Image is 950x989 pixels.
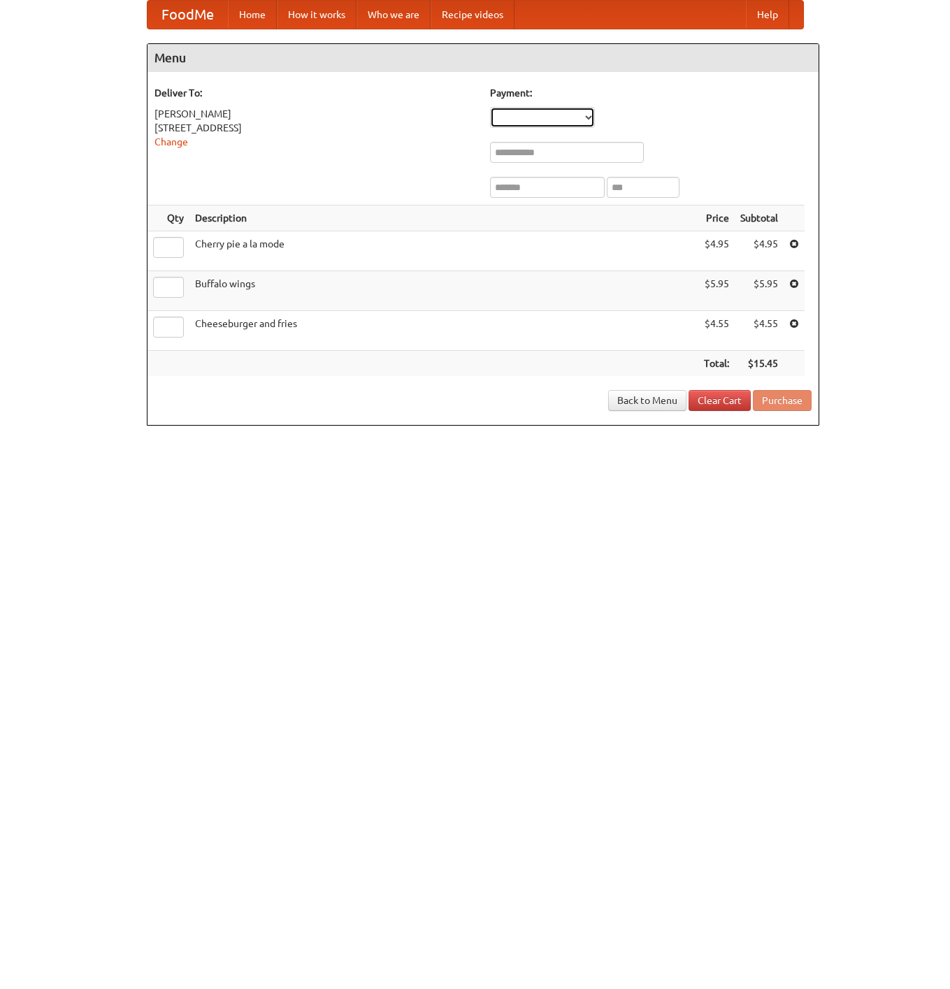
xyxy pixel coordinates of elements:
[357,1,431,29] a: Who we are
[753,390,812,411] button: Purchase
[189,271,698,311] td: Buffalo wings
[698,205,735,231] th: Price
[154,107,476,121] div: [PERSON_NAME]
[431,1,514,29] a: Recipe videos
[735,205,784,231] th: Subtotal
[189,311,698,351] td: Cheeseburger and fries
[735,271,784,311] td: $5.95
[228,1,277,29] a: Home
[147,44,819,72] h4: Menu
[154,136,188,147] a: Change
[490,86,812,100] h5: Payment:
[189,231,698,271] td: Cherry pie a la mode
[698,311,735,351] td: $4.55
[689,390,751,411] a: Clear Cart
[608,390,686,411] a: Back to Menu
[154,86,476,100] h5: Deliver To:
[735,351,784,377] th: $15.45
[147,205,189,231] th: Qty
[746,1,789,29] a: Help
[698,271,735,311] td: $5.95
[698,351,735,377] th: Total:
[277,1,357,29] a: How it works
[735,231,784,271] td: $4.95
[154,121,476,135] div: [STREET_ADDRESS]
[735,311,784,351] td: $4.55
[698,231,735,271] td: $4.95
[189,205,698,231] th: Description
[147,1,228,29] a: FoodMe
